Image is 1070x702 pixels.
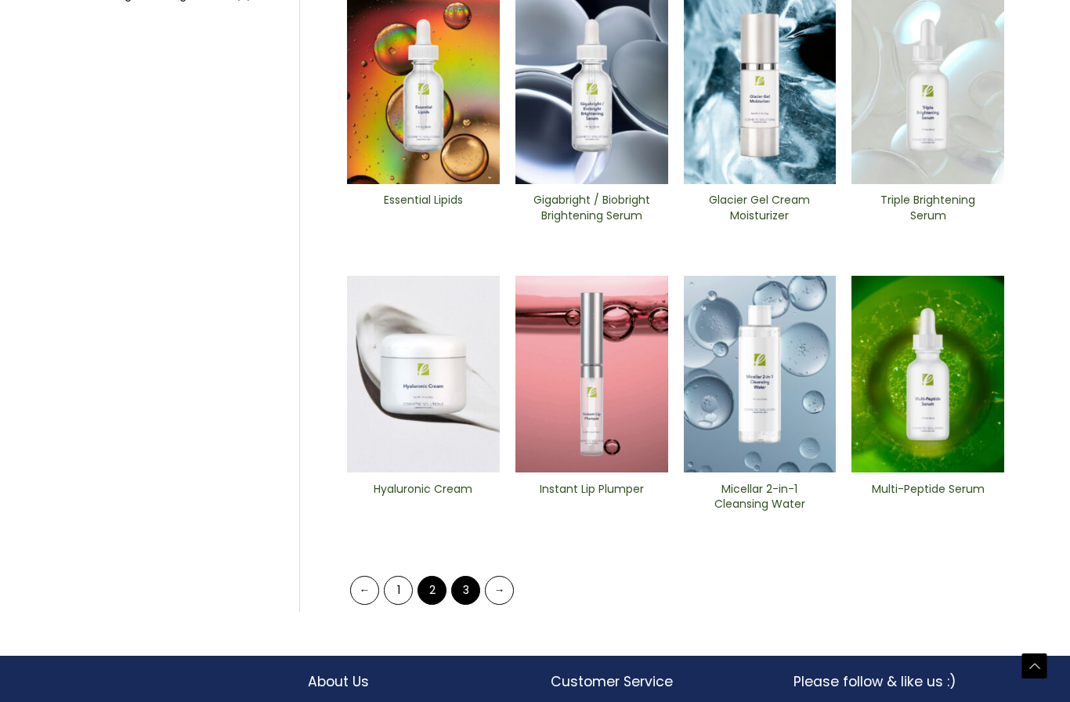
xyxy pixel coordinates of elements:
[529,194,655,229] a: Gigabright / Biobright Brightening Serum​
[865,483,991,512] h2: Multi-Peptide Serum
[308,672,519,693] h2: About Us
[360,194,486,229] a: Essential Lipids
[696,194,822,229] a: Glacier Gel Cream Moisturizer
[418,577,446,606] span: Page 2
[347,277,500,474] img: Hyaluronic Cream
[529,483,655,512] h2: Instant Lip Plumper
[529,483,655,518] a: Instant Lip Plumper
[696,194,822,223] h2: Glacier Gel Cream Moisturizer
[347,576,1004,613] nav: Product Pagination
[551,672,762,693] h2: Customer Service
[865,194,991,229] a: Triple ​Brightening Serum
[384,577,413,606] a: Page 1
[684,277,837,474] img: Micellar 2-in-1 Cleansing Water
[485,577,514,606] a: →
[865,194,991,223] h2: Triple ​Brightening Serum
[451,577,480,606] a: Page 3
[515,277,668,474] img: Instant Lip Plumper
[865,483,991,518] a: Multi-Peptide Serum
[360,483,486,518] a: Hyaluronic Cream
[793,672,1005,693] h2: Please follow & like us :)
[696,483,822,518] a: Micellar 2-in-1 Cleansing Water
[360,483,486,512] h2: Hyaluronic Cream
[350,577,379,606] a: ←
[360,194,486,223] h2: Essential Lipids
[851,277,1004,474] img: Multi-Peptide ​Serum
[529,194,655,223] h2: Gigabright / Biobright Brightening Serum​
[696,483,822,512] h2: Micellar 2-in-1 Cleansing Water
